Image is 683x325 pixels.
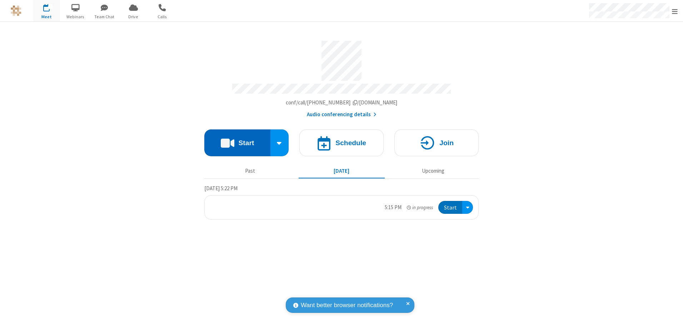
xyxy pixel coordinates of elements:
[204,35,479,119] section: Account details
[286,99,398,106] span: Copy my meeting room link
[335,139,366,146] h4: Schedule
[33,14,60,20] span: Meet
[91,14,118,20] span: Team Chat
[665,306,678,320] iframe: Chat
[390,164,476,178] button: Upcoming
[307,110,377,119] button: Audio conferencing details
[204,185,238,192] span: [DATE] 5:22 PM
[394,129,479,156] button: Join
[439,139,454,146] h4: Join
[385,203,402,212] div: 5:15 PM
[299,164,385,178] button: [DATE]
[438,201,462,214] button: Start
[120,14,147,20] span: Drive
[238,139,254,146] h4: Start
[270,129,289,156] div: Start conference options
[462,201,473,214] div: Open menu
[48,4,53,9] div: 1
[204,129,270,156] button: Start
[149,14,176,20] span: Calls
[62,14,89,20] span: Webinars
[286,99,398,107] button: Copy my meeting room linkCopy my meeting room link
[207,164,293,178] button: Past
[407,204,433,211] em: in progress
[301,301,393,310] span: Want better browser notifications?
[204,184,479,220] section: Today's Meetings
[299,129,384,156] button: Schedule
[11,5,21,16] img: QA Selenium DO NOT DELETE OR CHANGE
